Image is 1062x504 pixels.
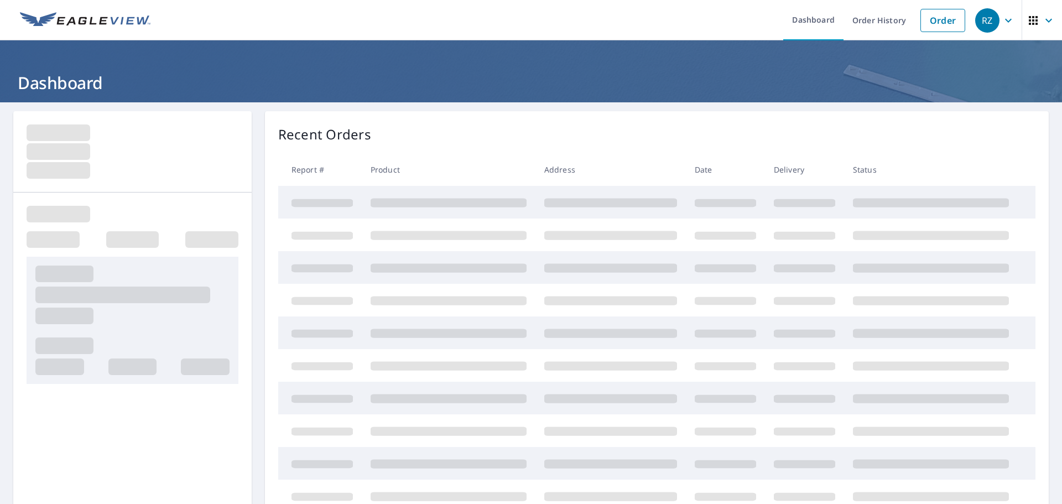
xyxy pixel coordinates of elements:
[362,153,535,186] th: Product
[765,153,844,186] th: Delivery
[535,153,686,186] th: Address
[13,71,1049,94] h1: Dashboard
[20,12,150,29] img: EV Logo
[686,153,765,186] th: Date
[920,9,965,32] a: Order
[278,124,371,144] p: Recent Orders
[975,8,999,33] div: RZ
[278,153,362,186] th: Report #
[844,153,1018,186] th: Status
